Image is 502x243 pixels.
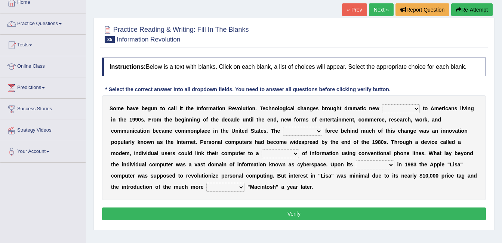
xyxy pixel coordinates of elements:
b: t [118,117,120,123]
b: S [251,128,254,134]
b: a [130,105,133,111]
b: r [206,105,208,111]
b: n [352,128,355,134]
b: e [261,128,264,134]
h4: Below is a text with blanks. Click on each blank, a list of choices will appear. Select the appro... [102,58,486,76]
b: a [404,128,407,134]
b: , [427,117,429,123]
b: S [110,105,113,111]
b: e [327,117,330,123]
b: o [203,117,206,123]
b: c [369,128,372,134]
b: l [293,105,295,111]
b: r [442,105,444,111]
small: Information Revolution [117,36,180,43]
b: t [249,117,251,123]
b: o [219,105,222,111]
b: c [168,105,171,111]
b: n [194,128,197,134]
b: o [279,105,283,111]
b: t [181,105,183,111]
b: d [438,117,441,123]
b: e [319,117,322,123]
b: m [186,128,190,134]
a: Online Class [0,56,86,75]
b: r [325,105,327,111]
b: m [117,128,121,134]
b: l [278,105,280,111]
b: h [268,105,272,111]
b: n [435,117,438,123]
b: i [286,105,287,111]
b: b [321,105,325,111]
b: c [159,128,162,134]
b: f [294,117,296,123]
b: , [354,117,355,123]
b: a [448,105,451,111]
b: g [333,105,337,111]
b: t [386,128,388,134]
b: e [346,117,349,123]
b: . [267,128,268,134]
b: n [198,105,201,111]
b: o [275,105,278,111]
b: g [471,105,474,111]
b: n [338,117,342,123]
b: a [304,105,307,111]
b: h [401,128,404,134]
b: m [361,128,366,134]
button: Report Question [395,3,449,16]
b: g [309,105,313,111]
b: m [369,117,374,123]
b: e [178,117,181,123]
b: e [372,105,375,111]
b: n [113,117,116,123]
b: g [181,117,185,123]
b: t [160,105,162,111]
b: a [256,128,259,134]
b: c [358,117,361,123]
b: t [326,117,327,123]
b: c [379,117,382,123]
b: f [325,128,327,134]
b: e [226,128,229,134]
b: e [207,128,210,134]
a: Next » [369,3,394,16]
b: g [283,105,286,111]
b: i [337,117,338,123]
b: l [252,117,254,123]
b: s [141,117,144,123]
b: o [178,128,181,134]
b: i [247,105,249,111]
b: 1 [129,117,132,123]
b: e [397,117,400,123]
a: Predictions [0,77,86,96]
b: e [242,128,245,134]
b: m [364,117,369,123]
b: a [357,105,360,111]
b: e [284,117,287,123]
b: h [188,105,191,111]
b: t [340,105,342,111]
b: . [255,105,257,111]
b: m [181,128,186,134]
b: c [363,105,366,111]
b: 9 [132,117,135,123]
b: m [434,105,439,111]
b: n [270,117,274,123]
b: c [134,128,137,134]
b: o [327,128,330,134]
b: d [234,117,237,123]
b: g [148,105,151,111]
b: i [213,128,215,134]
b: c [445,105,448,111]
b: b [341,128,344,134]
b: k [425,117,428,123]
b: h [301,105,304,111]
a: Tests [0,35,86,53]
b: w [419,128,423,134]
b: r [330,128,332,134]
b: e [335,128,338,134]
span: 35 [105,36,115,43]
b: u [330,105,333,111]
